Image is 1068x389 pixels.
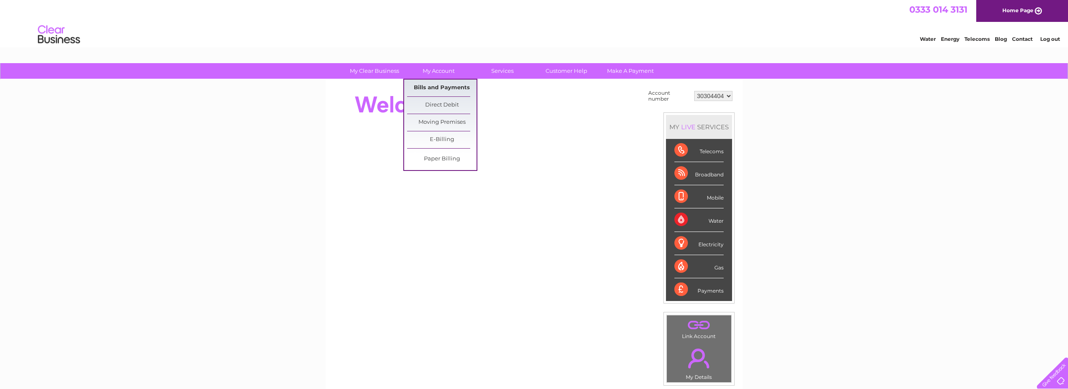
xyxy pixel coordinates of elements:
[941,36,959,42] a: Energy
[340,63,409,79] a: My Clear Business
[666,315,732,341] td: Link Account
[674,232,724,255] div: Electricity
[407,80,477,96] a: Bills and Payments
[407,114,477,131] a: Moving Premises
[37,22,80,48] img: logo.png
[669,344,729,373] a: .
[407,131,477,148] a: E-Billing
[674,185,724,208] div: Mobile
[646,88,692,104] td: Account number
[669,317,729,332] a: .
[674,162,724,185] div: Broadband
[407,151,477,168] a: Paper Billing
[407,97,477,114] a: Direct Debit
[1040,36,1060,42] a: Log out
[596,63,665,79] a: Make A Payment
[964,36,990,42] a: Telecoms
[532,63,601,79] a: Customer Help
[666,341,732,383] td: My Details
[995,36,1007,42] a: Blog
[666,115,732,139] div: MY SERVICES
[468,63,537,79] a: Services
[404,63,473,79] a: My Account
[679,123,697,131] div: LIVE
[920,36,936,42] a: Water
[909,4,967,15] a: 0333 014 3131
[674,255,724,278] div: Gas
[1012,36,1033,42] a: Contact
[674,208,724,232] div: Water
[674,278,724,301] div: Payments
[336,5,733,41] div: Clear Business is a trading name of Verastar Limited (registered in [GEOGRAPHIC_DATA] No. 3667643...
[674,139,724,162] div: Telecoms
